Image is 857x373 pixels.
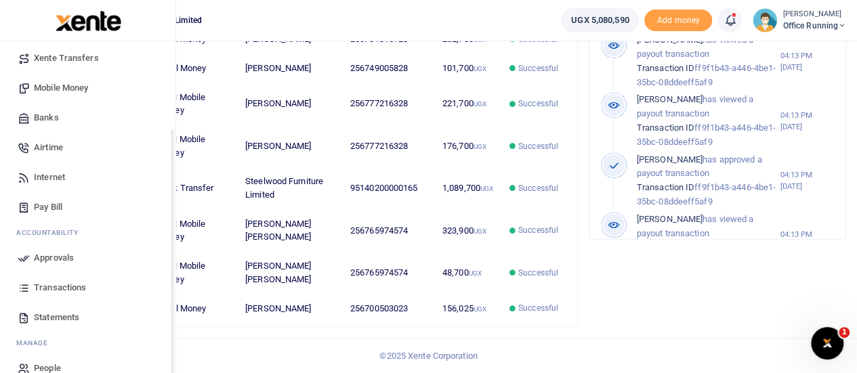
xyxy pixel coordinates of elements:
td: 256777216328 [343,125,435,167]
span: Internet [34,171,65,184]
td: 256765974574 [343,210,435,252]
li: Ac [11,222,165,243]
a: Statements [11,303,165,332]
span: Approvals [34,251,74,265]
td: Airtel Money [150,54,238,83]
td: [PERSON_NAME] [238,294,343,322]
td: MTN Mobile Money [150,210,238,252]
span: Transactions [34,281,86,294]
small: 04:13 PM [DATE] [780,169,835,192]
td: 101,700 [435,54,502,83]
a: Airtime [11,133,165,162]
iframe: Intercom live chat [811,327,843,359]
small: [PERSON_NAME] [782,9,846,20]
td: Steelwood Furniture Limited [238,167,343,209]
span: Successful [518,97,558,110]
a: UGX 5,080,590 [561,8,639,32]
a: logo-small logo-large logo-large [54,15,121,25]
td: MTN Mobile Money [150,83,238,125]
td: [PERSON_NAME] [238,54,343,83]
td: Airtel Money [150,294,238,322]
span: [PERSON_NAME] [637,214,703,224]
td: Bank Transfer [150,167,238,209]
span: Office Running [782,20,846,32]
span: [PERSON_NAME] [637,154,703,164]
span: Successful [518,224,558,236]
td: [PERSON_NAME] [238,125,343,167]
td: 48,700 [435,252,502,294]
span: countability [26,227,78,238]
span: [PERSON_NAME] [637,94,703,104]
span: Successful [518,267,558,279]
li: Wallet ballance [556,8,644,32]
span: Successful [518,62,558,74]
span: Transaction ID [637,123,694,133]
a: Internet [11,162,165,192]
span: anage [23,338,48,348]
a: Transactions [11,273,165,303]
td: MTN Mobile Money [150,125,238,167]
small: UGX [474,36,486,43]
td: [PERSON_NAME] [PERSON_NAME] [238,252,343,294]
span: Successful [518,182,558,194]
small: UGX [468,269,481,277]
span: Successful [518,140,558,152]
p: has approved a payout transaction ff9f1b43-a446-4be1-35bc-08ddeeff5af9 [637,153,780,209]
li: M [11,332,165,353]
a: Pay Bill [11,192,165,222]
p: has viewed a payout transaction ff9f1b43-a446-4be1-35bc-08ddeeff5af9 [637,213,780,269]
span: Pay Bill [34,200,62,214]
li: Toup your wallet [644,9,712,32]
p: has viewed a payout transaction ff9f1b43-a446-4be1-35bc-08ddeeff5af9 [637,33,780,89]
span: Add money [644,9,712,32]
span: 1 [839,327,850,338]
td: 323,900 [435,210,502,252]
small: 04:13 PM [DATE] [780,110,835,133]
td: 221,700 [435,83,502,125]
small: UGX [474,143,486,150]
small: UGX [474,100,486,108]
a: Add money [644,14,712,24]
span: Statements [34,311,79,324]
a: Approvals [11,243,165,273]
span: Banks [34,111,59,125]
img: profile-user [753,8,777,32]
img: logo-large [56,11,121,31]
span: Transaction ID [637,63,694,73]
td: 95140200000165 [343,167,435,209]
small: UGX [474,305,486,313]
p: has viewed a payout transaction ff9f1b43-a446-4be1-35bc-08ddeeff5af9 [637,93,780,149]
td: 256700503023 [343,294,435,322]
td: 1,089,700 [435,167,502,209]
span: Transaction ID [637,182,694,192]
small: UGX [474,227,486,235]
small: 04:13 PM [DATE] [780,50,835,73]
small: UGX [480,185,493,192]
a: Banks [11,103,165,133]
small: UGX [474,65,486,72]
td: 156,025 [435,294,502,322]
td: 256765974574 [343,252,435,294]
span: Airtime [34,141,63,154]
a: Xente Transfers [11,43,165,73]
span: UGX 5,080,590 [571,14,629,27]
a: profile-user [PERSON_NAME] Office Running [753,8,846,32]
td: MTN Mobile Money [150,252,238,294]
span: Xente Transfers [34,51,99,65]
td: 176,700 [435,125,502,167]
span: Successful [518,302,558,314]
td: 256749005828 [343,54,435,83]
a: Mobile Money [11,73,165,103]
td: [PERSON_NAME] [PERSON_NAME] [238,210,343,252]
small: 04:13 PM [DATE] [780,229,835,252]
span: Mobile Money [34,81,88,95]
td: [PERSON_NAME] [238,83,343,125]
td: 256777216328 [343,83,435,125]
